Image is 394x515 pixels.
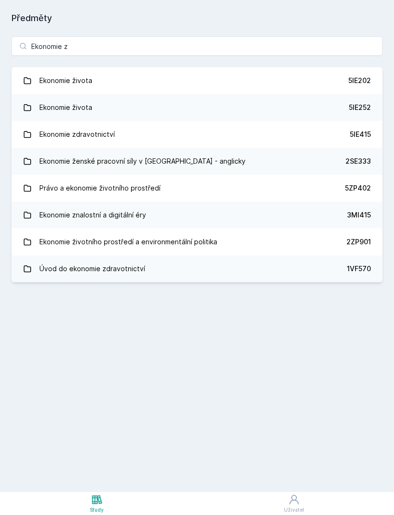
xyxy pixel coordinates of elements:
div: Ekonomie ženské pracovní síly v [GEOGRAPHIC_DATA] - anglicky [39,152,246,171]
div: Právo a ekonomie životního prostředí [39,179,160,198]
h1: Předměty [12,12,382,25]
div: 5IE202 [348,76,371,85]
div: Ekonomie života [39,71,92,90]
div: Study [90,506,104,514]
a: Úvod do ekonomie zdravotnictví 1VF570 [12,255,382,282]
div: 5IE252 [349,103,371,112]
div: Ekonomie života [39,98,92,117]
input: Název nebo ident předmětu… [12,36,382,56]
div: Ekonomie životního prostředí a environmentální politika [39,232,217,252]
div: 1VF570 [347,264,371,274]
a: Ekonomie zdravotnictví 5IE415 [12,121,382,148]
div: Ekonomie zdravotnictví [39,125,115,144]
div: 2SE333 [345,156,371,166]
a: Ekonomie ženské pracovní síly v [GEOGRAPHIC_DATA] - anglicky 2SE333 [12,148,382,175]
a: Ekonomie života 5IE252 [12,94,382,121]
div: 5ZP402 [345,183,371,193]
div: Uživatel [284,506,304,514]
div: Úvod do ekonomie zdravotnictví [39,259,145,278]
a: Ekonomie znalostní a digitální éry 3MI415 [12,202,382,228]
div: 3MI415 [347,210,371,220]
div: Ekonomie znalostní a digitální éry [39,205,146,225]
div: 2ZP901 [346,237,371,247]
div: 5IE415 [350,130,371,139]
a: Ekonomie životního prostředí a environmentální politika 2ZP901 [12,228,382,255]
a: Ekonomie života 5IE202 [12,67,382,94]
a: Právo a ekonomie životního prostředí 5ZP402 [12,175,382,202]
